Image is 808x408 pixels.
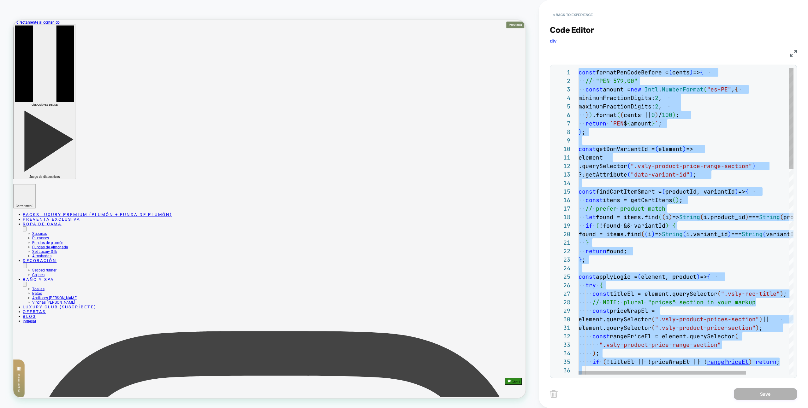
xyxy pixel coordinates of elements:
[585,239,589,246] span: }
[25,300,73,306] a: Fundas de Almohada
[745,188,749,195] span: {
[553,119,570,128] div: 7
[579,128,582,136] span: }
[759,324,763,331] span: ;
[756,358,776,365] span: return
[25,330,57,336] a: Set bed runner
[662,230,683,238] span: String
[731,230,742,238] span: ===
[585,248,606,255] span: return
[553,77,570,85] div: 2
[658,120,662,127] span: ;
[13,275,18,282] button: Ropa de cama
[579,145,596,153] span: const
[553,128,570,136] div: 8
[686,230,728,238] span: i.variant_id
[585,77,638,85] span: // "PEN 579,00"
[596,213,658,221] span: found = items.find
[592,358,599,365] span: if
[658,111,662,119] span: /
[553,145,570,153] div: 10
[25,361,38,367] a: Batas
[553,162,570,170] div: 12
[553,358,570,366] div: 35
[13,386,44,392] a: Ofertas
[790,50,797,57] img: fullscreen
[745,213,749,221] span: )
[700,273,707,280] span: =>
[655,94,658,102] span: 2
[585,282,596,289] span: try
[610,290,717,297] span: titleEl = element.querySelector
[585,213,596,221] span: let
[631,162,752,170] span: ".vsly-product-price-range-section"
[658,213,662,221] span: (
[579,188,596,195] span: const
[631,120,651,127] span: amount
[579,94,655,102] span: minimumFractionDigits:
[655,316,759,323] span: ".vsly-product-prices-section"
[553,272,570,281] div: 25
[13,256,212,262] a: Packs Luxury Premium (Plumón + Funda de Plumón)
[553,298,570,306] div: 28
[553,289,570,298] div: 27
[553,332,570,341] div: 32
[579,69,596,76] span: const
[592,350,596,357] span: )
[669,69,672,76] span: (
[599,341,721,348] span: ".vsly-product-price-range-section"
[25,373,82,379] a: Vinchas [PERSON_NAME]
[759,213,780,221] span: String
[553,136,570,145] div: 9
[592,307,610,314] span: const
[707,86,731,93] span: "es-PE"
[658,94,662,102] span: ,
[686,145,693,153] span: =>
[651,230,655,238] span: )
[25,294,67,300] a: Fundas de plumón
[21,206,62,211] span: Juego de diapositivas
[25,367,86,373] a: Antifaces [PERSON_NAME]
[553,315,570,323] div: 30
[579,316,651,323] span: element.querySelector
[651,111,655,119] span: 0
[655,120,658,127] span: `
[13,324,18,330] button: Decoración
[655,230,662,238] span: =>
[655,145,658,153] span: (
[553,68,570,77] div: 1
[700,213,704,221] span: (
[624,111,651,119] span: cents ||
[553,85,570,94] div: 3
[658,86,662,93] span: .
[651,324,655,331] span: (
[585,222,592,229] span: if
[603,196,672,204] span: items = getCartItems
[553,306,570,315] div: 29
[550,390,558,398] img: delete
[763,230,766,238] span: (
[553,281,570,289] div: 26
[638,273,641,280] span: (
[721,290,780,297] span: ".vsly-rec-title"
[734,388,797,400] button: Save
[662,111,672,119] span: 100
[763,316,769,323] span: ||
[25,288,48,294] a: Plumones
[627,171,631,178] span: (
[783,290,787,297] span: ;
[25,110,59,115] span: diapositivas pausa
[665,188,735,195] span: productId, variantId
[679,213,700,221] span: String
[553,323,570,332] div: 31
[662,86,704,93] span: NumberFormat
[13,269,64,275] a: Ropa de cama
[617,111,620,119] span: (
[631,86,641,93] span: new
[693,171,697,178] span: ;
[645,230,648,238] span: (
[599,222,665,229] span: !found && variantId
[610,333,735,340] span: rangePriceEl = element.querySelector
[672,222,676,229] span: {
[13,342,54,349] a: Baño y Spa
